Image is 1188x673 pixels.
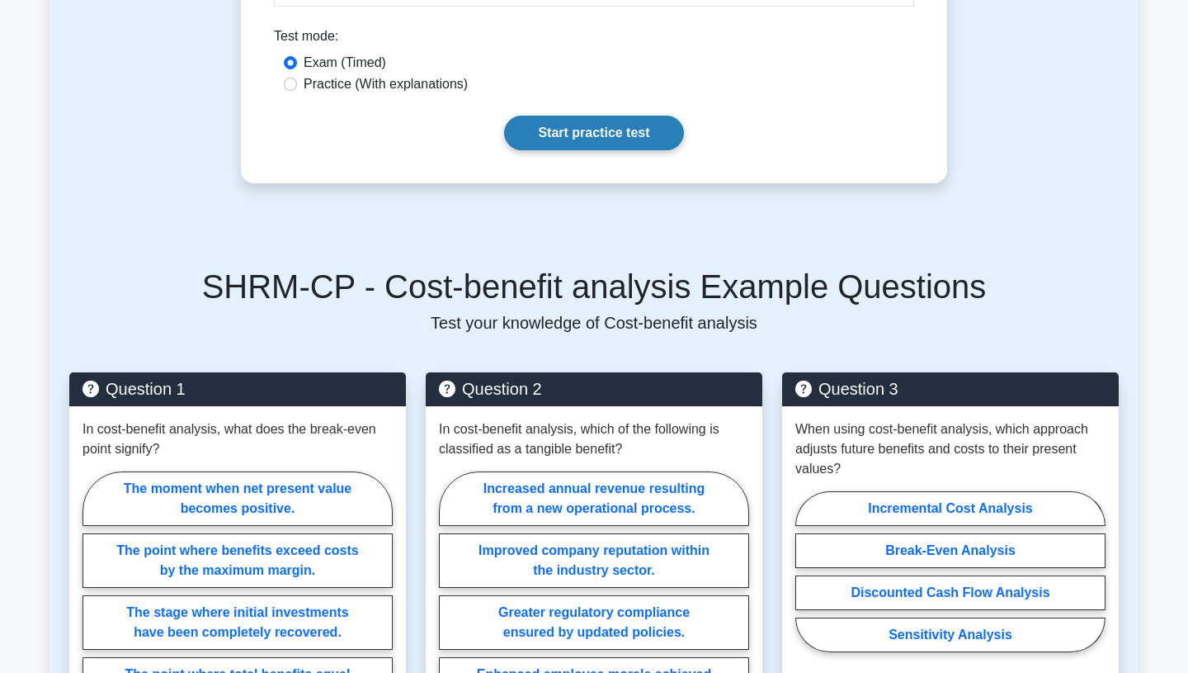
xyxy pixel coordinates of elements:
label: The moment when net present value becomes positive. [82,472,393,526]
label: Increased annual revenue resulting from a new operational process. [439,472,749,526]
p: Test your knowledge of Cost-benefit analysis [69,313,1119,333]
label: Practice (With explanations) [304,74,468,94]
p: In cost-benefit analysis, what does the break-even point signify? [82,419,393,459]
label: Incremental Cost Analysis [795,491,1105,526]
h5: Question 3 [795,379,1105,399]
h5: SHRM-CP - Cost-benefit analysis Example Questions [69,267,1119,306]
label: Exam (Timed) [304,53,386,73]
label: Greater regulatory compliance ensured by updated policies. [439,595,749,650]
label: Sensitivity Analysis [795,618,1105,652]
label: Discounted Cash Flow Analysis [795,576,1105,610]
p: In cost-benefit analysis, which of the following is classified as a tangible benefit? [439,419,749,459]
a: Start practice test [504,116,683,150]
label: The stage where initial investments have been completely recovered. [82,595,393,650]
h5: Question 2 [439,379,749,399]
label: The point where benefits exceed costs by the maximum margin. [82,533,393,588]
div: Test mode: [274,26,914,53]
h5: Question 1 [82,379,393,399]
label: Improved company reputation within the industry sector. [439,533,749,588]
label: Break-Even Analysis [795,533,1105,568]
p: When using cost-benefit analysis, which approach adjusts future benefits and costs to their prese... [795,419,1105,479]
